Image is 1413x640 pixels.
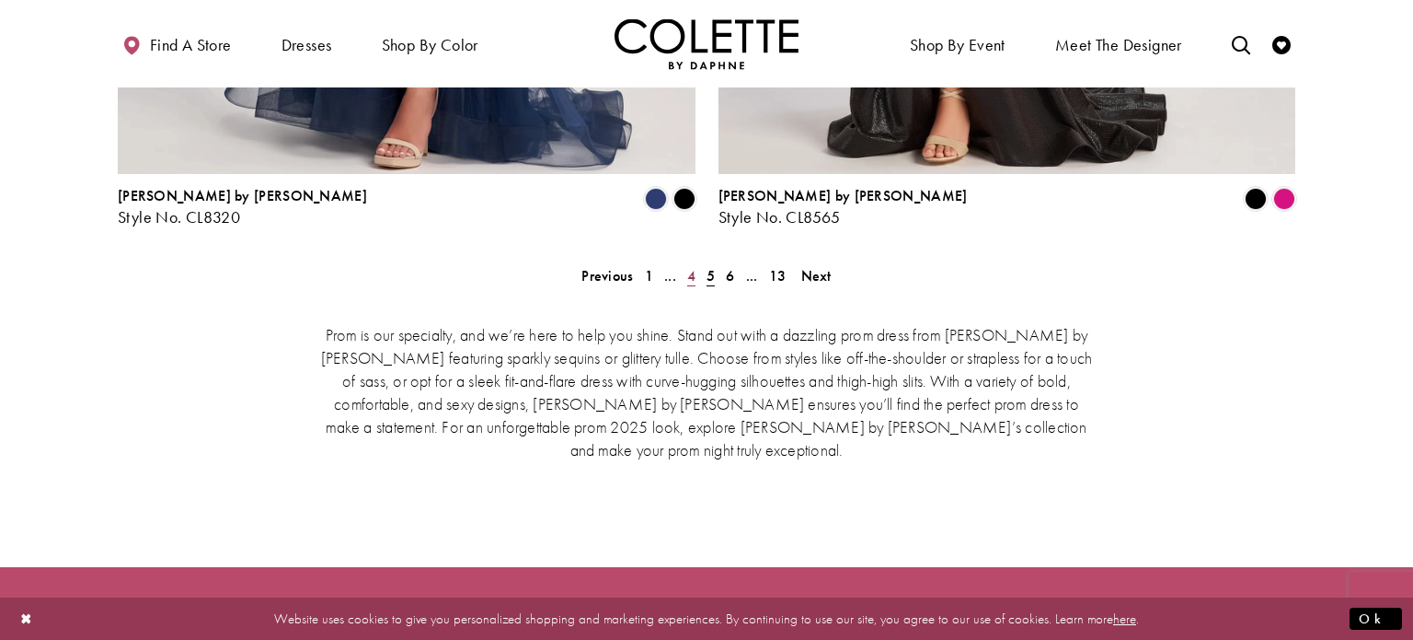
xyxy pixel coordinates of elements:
[769,266,787,285] span: 13
[659,262,682,289] a: ...
[645,266,653,285] span: 1
[615,18,798,69] a: Visit Home Page
[118,206,240,227] span: Style No. CL8320
[118,18,235,69] a: Find a store
[801,266,832,285] span: Next
[1051,18,1187,69] a: Meet the designer
[664,266,676,285] span: ...
[687,266,695,285] span: 4
[281,36,332,54] span: Dresses
[1268,18,1295,69] a: Check Wishlist
[11,602,42,634] button: Close Dialog
[718,186,968,205] span: [PERSON_NAME] by [PERSON_NAME]
[581,266,633,285] span: Previous
[1245,188,1267,210] i: Black
[673,188,695,210] i: Black
[905,18,1010,69] span: Shop By Event
[277,18,337,69] span: Dresses
[718,206,841,227] span: Style No. CL8565
[726,266,734,285] span: 6
[150,36,232,54] span: Find a store
[645,188,667,210] i: Navy Blue
[118,188,367,227] div: Colette by Daphne Style No. CL8320
[682,262,701,289] a: 4
[706,266,715,285] span: 5
[746,266,758,285] span: ...
[615,18,798,69] img: Colette by Daphne
[1350,607,1402,630] button: Submit Dialog
[377,18,483,69] span: Shop by color
[701,262,720,289] span: Current page
[382,36,478,54] span: Shop by color
[1273,188,1295,210] i: Fuchsia
[576,262,638,289] a: Prev Page
[132,606,1281,631] p: Website uses cookies to give you personalized shopping and marketing experiences. By continuing t...
[1227,18,1255,69] a: Toggle search
[764,262,792,289] a: 13
[910,36,1005,54] span: Shop By Event
[720,262,740,289] a: 6
[316,323,1097,461] p: Prom is our specialty, and we’re here to help you shine. Stand out with a dazzling prom dress fro...
[718,188,968,227] div: Colette by Daphne Style No. CL8565
[741,262,764,289] a: ...
[118,186,367,205] span: [PERSON_NAME] by [PERSON_NAME]
[1113,609,1136,627] a: here
[796,262,837,289] a: Next Page
[639,262,659,289] a: 1
[1055,36,1182,54] span: Meet the designer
